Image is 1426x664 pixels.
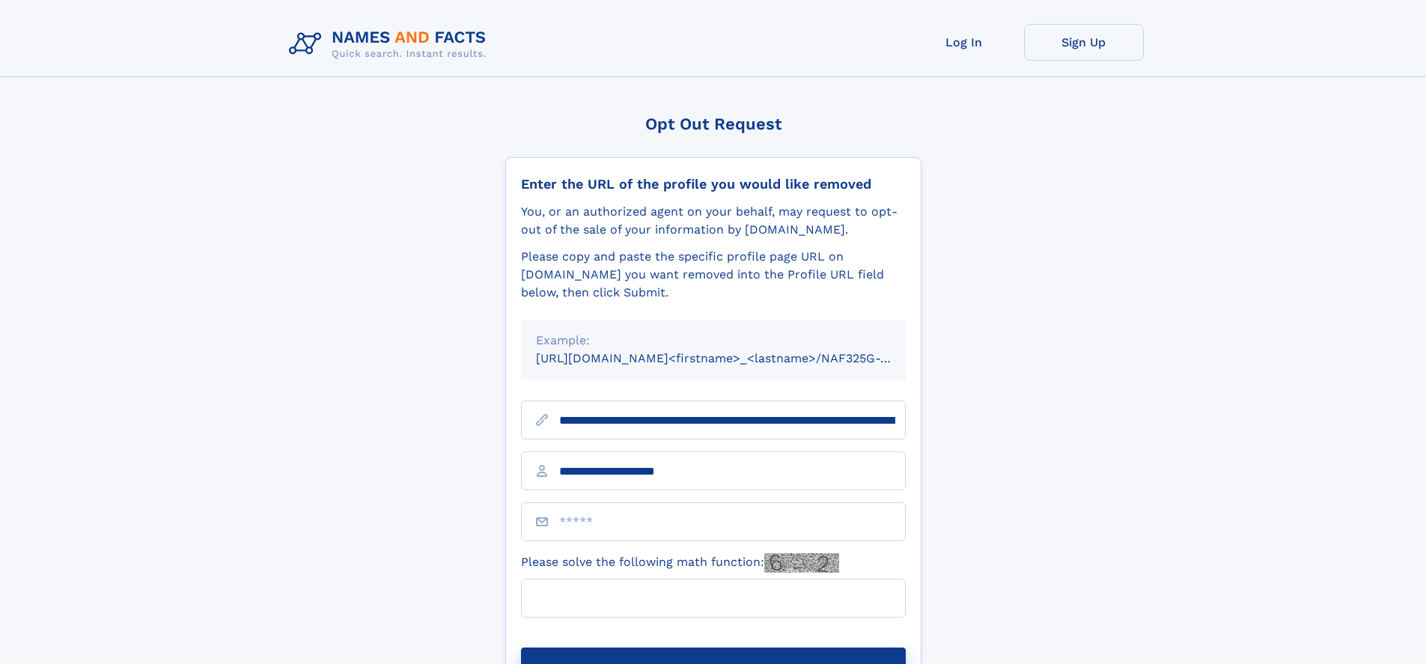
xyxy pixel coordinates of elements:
[521,248,906,302] div: Please copy and paste the specific profile page URL on [DOMAIN_NAME] you want removed into the Pr...
[536,332,891,350] div: Example:
[283,24,499,64] img: Logo Names and Facts
[521,203,906,239] div: You, or an authorized agent on your behalf, may request to opt-out of the sale of your informatio...
[536,351,934,365] small: [URL][DOMAIN_NAME]<firstname>_<lastname>/NAF325G-xxxxxxxx
[521,553,839,573] label: Please solve the following math function:
[505,115,921,133] div: Opt Out Request
[1024,24,1144,61] a: Sign Up
[521,176,906,192] div: Enter the URL of the profile you would like removed
[904,24,1024,61] a: Log In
